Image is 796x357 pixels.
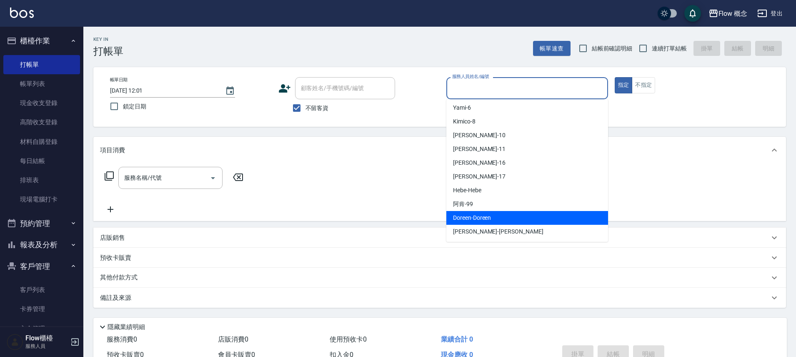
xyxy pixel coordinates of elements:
a: 帳單列表 [3,74,80,93]
button: 預約管理 [3,213,80,234]
span: 結帳前確認明細 [592,44,633,53]
p: 服務人員 [25,342,68,350]
button: 帳單速查 [533,41,571,56]
p: 項目消費 [100,146,125,155]
div: 其他付款方式 [93,268,786,288]
a: 入金管理 [3,319,80,338]
a: 卡券管理 [3,299,80,319]
span: 連續打單結帳 [652,44,687,53]
span: Kimico -8 [453,117,476,126]
span: [PERSON_NAME] -[PERSON_NAME] [453,227,543,236]
span: 鎖定日期 [123,102,146,111]
a: 現場電腦打卡 [3,190,80,209]
button: 不指定 [632,77,655,93]
img: Person [7,334,23,350]
h3: 打帳單 [93,45,123,57]
a: 材料自購登錄 [3,132,80,151]
span: [PERSON_NAME] -17 [453,172,506,181]
div: Flow 概念 [718,8,748,19]
button: 報表及分析 [3,234,80,256]
span: 業績合計 0 [441,335,473,343]
a: 現金收支登錄 [3,93,80,113]
div: 項目消費 [93,137,786,163]
a: 打帳單 [3,55,80,74]
span: [PERSON_NAME] -11 [453,145,506,153]
button: Choose date, selected date is 2025-09-25 [220,81,240,101]
label: 服務人員姓名/編號 [452,73,489,80]
span: [PERSON_NAME] -10 [453,131,506,140]
span: 阿肯 -99 [453,200,473,209]
div: 店販銷售 [93,228,786,248]
span: [PERSON_NAME] -16 [453,158,506,167]
p: 其他付款方式 [100,273,142,282]
button: Flow 概念 [705,5,751,22]
span: 不留客資 [305,104,329,113]
button: 客戶管理 [3,256,80,277]
button: Open [206,171,220,185]
p: 店販銷售 [100,234,125,242]
a: 客戶列表 [3,280,80,299]
p: 隱藏業績明細 [108,323,145,332]
span: Yami -6 [453,103,471,112]
div: 備註及來源 [93,288,786,308]
button: 登出 [754,6,786,21]
a: 排班表 [3,171,80,190]
a: 每日結帳 [3,151,80,171]
span: Doreen -Doreen [453,214,491,222]
a: 高階收支登錄 [3,113,80,132]
span: Hebe -Hebe [453,186,481,195]
button: 指定 [615,77,633,93]
img: Logo [10,8,34,18]
button: 櫃檯作業 [3,30,80,52]
h5: Flow櫃檯 [25,334,68,342]
input: YYYY/MM/DD hh:mm [110,84,217,98]
label: 帳單日期 [110,77,128,83]
p: 預收卡販賣 [100,254,131,262]
span: 使用預收卡 0 [330,335,367,343]
div: 預收卡販賣 [93,248,786,268]
h2: Key In [93,37,123,42]
span: 店販消費 0 [218,335,248,343]
span: 服務消費 0 [107,335,137,343]
p: 備註及來源 [100,294,131,302]
button: save [684,5,701,22]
